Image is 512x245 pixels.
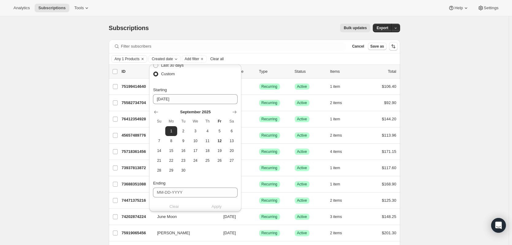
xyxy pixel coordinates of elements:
button: Show next month, October 2025 [230,108,239,116]
span: Ending [153,181,165,185]
span: 1 item [330,117,340,122]
span: Add filter [185,56,199,61]
span: 7 [155,138,162,143]
span: 10 [192,138,199,143]
button: 2 items [330,99,349,107]
span: 28 [155,168,162,173]
div: 76412354928[PERSON_NAME][DATE]SuccessRecurringSuccessActive1 item$144.20 [122,115,396,123]
button: Wednesday September 10 2025 [189,136,201,146]
span: $106.40 [382,84,396,89]
span: $171.15 [382,149,396,154]
div: 74471375216[PERSON_NAME][DATE]SuccessRecurringSuccessActive2 items$125.30 [122,196,396,205]
span: Save as [370,44,384,49]
div: Open Intercom Messenger [491,218,506,233]
span: Active [297,165,307,170]
button: Monday September 22 2025 [165,156,177,165]
button: Add filter [182,55,206,63]
span: 12 [216,138,223,143]
button: Saturday September 27 2025 [226,156,238,165]
span: Active [297,198,307,203]
span: 23 [180,158,187,163]
span: Su [155,119,162,124]
div: 73937813872[PERSON_NAME][DATE]SuccessRecurringSuccessActive1 item$117.60 [122,164,396,172]
span: $125.30 [382,198,396,203]
span: Recurring [262,84,277,89]
span: 24 [192,158,199,163]
span: Created date [152,56,173,61]
p: 76412354928 [122,116,152,122]
div: 75718361456[PERSON_NAME][DATE]SuccessRecurringSuccessActive4 items$171.15 [122,147,396,156]
span: $201.30 [382,231,396,235]
button: 2 items [330,229,349,237]
button: Clear [139,56,146,62]
input: Filter subscribers [121,42,346,51]
span: Recurring [262,182,277,187]
p: Status [295,68,325,75]
span: Subscriptions [38,6,66,10]
span: Any 1 Products [115,56,139,61]
span: $117.60 [382,165,396,170]
p: 75199414640 [122,84,152,90]
div: 73688351088[PERSON_NAME][DATE]SuccessRecurringSuccessActive1 item$168.90 [122,180,396,189]
span: Recurring [262,133,277,138]
button: Export [373,24,392,32]
div: Type [259,68,290,75]
span: Last 30 days [161,63,184,68]
span: Export [376,25,388,30]
span: 15 [168,148,175,153]
span: Sa [228,119,235,124]
p: 73937813872 [122,165,152,171]
div: 75582734704[PERSON_NAME][DATE]SuccessRecurringSuccessActive2 items$92.90 [122,99,396,107]
th: Wednesday [189,116,201,126]
span: $168.90 [382,182,396,186]
button: Subscriptions [35,4,69,12]
span: 1 item [330,84,340,89]
span: June Moon [157,214,177,220]
span: Mo [168,119,175,124]
p: 74202874224 [122,214,152,220]
button: 1 item [330,82,347,91]
p: 45657489776 [122,132,152,138]
span: 30 [180,168,187,173]
span: 19 [216,148,223,153]
div: Items [330,68,361,75]
button: Analytics [10,4,33,12]
span: 4 items [330,149,342,154]
span: Help [454,6,463,10]
button: Monday September 15 2025 [165,146,177,156]
button: Wednesday September 17 2025 [189,146,201,156]
span: 17 [192,148,199,153]
span: Active [297,149,307,154]
span: Custom [161,72,175,76]
span: [DATE] [224,214,236,219]
button: 4 items [330,147,349,156]
button: Monday September 29 2025 [165,165,177,175]
button: Friday September 5 2025 [213,126,225,136]
input: MM-DD-YYYY [153,188,238,197]
button: Help [445,4,472,12]
th: Saturday [226,116,238,126]
button: Friday September 19 2025 [213,146,225,156]
span: Bulk updates [344,25,367,30]
button: Save as [368,43,387,50]
span: 20 [228,148,235,153]
button: Sort the results [389,42,398,51]
span: 2 items [330,231,342,235]
span: Settings [484,6,499,10]
span: Th [204,119,211,124]
span: 13 [228,138,235,143]
button: 3 items [330,212,349,221]
button: Today Friday September 12 2025 [213,136,225,146]
button: Thursday September 11 2025 [201,136,213,146]
button: Created date [149,56,180,62]
button: Wednesday September 24 2025 [189,156,201,165]
span: $148.25 [382,214,396,219]
p: 73688351088 [122,181,152,187]
p: 74471375216 [122,197,152,204]
span: $113.96 [382,133,396,138]
button: 1 item [330,164,347,172]
span: Recurring [262,149,277,154]
th: Thursday [201,116,213,126]
span: 2 [180,129,187,134]
span: 1 item [330,182,340,187]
